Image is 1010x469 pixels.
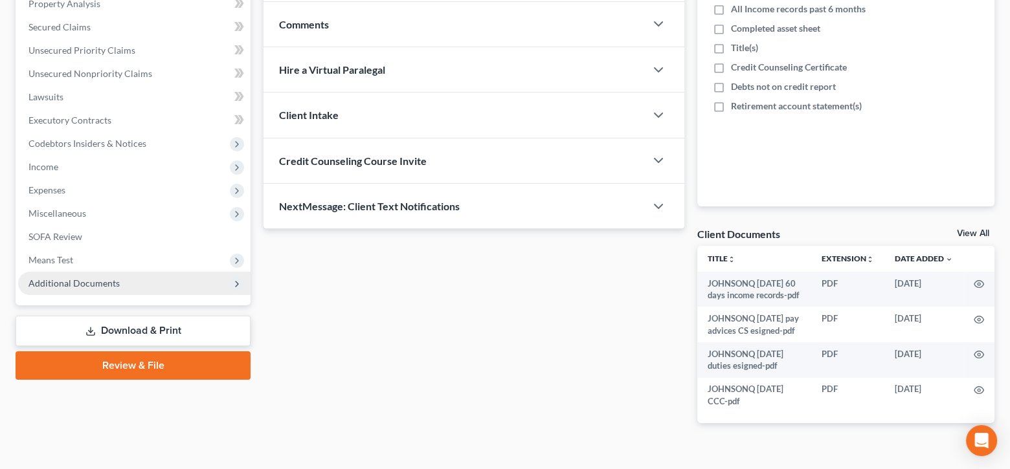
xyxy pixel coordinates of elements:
span: Unsecured Nonpriority Claims [28,68,152,79]
a: Unsecured Nonpriority Claims [18,62,251,85]
td: JOHNSONQ [DATE] CCC-pdf [697,378,811,413]
a: Executory Contracts [18,109,251,132]
span: Income [28,161,58,172]
span: Client Intake [279,109,339,121]
a: Review & File [16,351,251,380]
a: Lawsuits [18,85,251,109]
a: Extensionunfold_more [822,254,874,263]
a: Download & Print [16,316,251,346]
td: [DATE] [884,272,963,307]
span: Credit Counseling Course Invite [279,155,427,167]
span: Unsecured Priority Claims [28,45,135,56]
div: Open Intercom Messenger [966,425,997,456]
span: Secured Claims [28,21,91,32]
span: Means Test [28,254,73,265]
span: Codebtors Insiders & Notices [28,138,146,149]
span: Additional Documents [28,278,120,289]
a: SOFA Review [18,225,251,248]
td: JOHNSONQ [DATE] pay advices CS esigned-pdf [697,307,811,342]
span: Expenses [28,184,65,195]
span: Title(s) [731,41,758,54]
span: Hire a Virtual Paralegal [279,63,385,76]
td: JOHNSONQ [DATE] 60 days income records-pdf [697,272,811,307]
div: Client Documents [697,227,780,241]
i: unfold_more [728,256,735,263]
td: PDF [811,272,884,307]
span: Miscellaneous [28,208,86,219]
span: Completed asset sheet [731,22,820,35]
span: Debts not on credit report [731,80,836,93]
td: [DATE] [884,307,963,342]
td: PDF [811,378,884,413]
td: PDF [811,342,884,378]
td: JOHNSONQ [DATE] duties esigned-pdf [697,342,811,378]
td: [DATE] [884,378,963,413]
a: Unsecured Priority Claims [18,39,251,62]
td: [DATE] [884,342,963,378]
span: All Income records past 6 months [731,3,866,16]
span: Credit Counseling Certificate [731,61,847,74]
span: Lawsuits [28,91,63,102]
a: Titleunfold_more [708,254,735,263]
span: Comments [279,18,329,30]
a: Secured Claims [18,16,251,39]
span: SOFA Review [28,231,82,242]
i: expand_more [945,256,953,263]
i: unfold_more [866,256,874,263]
td: PDF [811,307,884,342]
span: NextMessage: Client Text Notifications [279,200,460,212]
span: Executory Contracts [28,115,111,125]
a: View All [957,229,989,238]
span: Retirement account statement(s) [731,100,862,113]
a: Date Added expand_more [895,254,953,263]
